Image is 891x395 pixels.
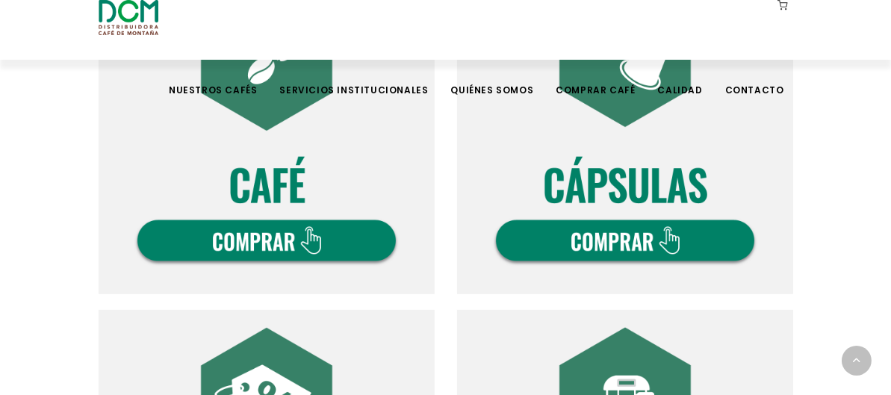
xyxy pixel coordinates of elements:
[441,61,542,96] a: Quiénes Somos
[547,61,644,96] a: Comprar Café
[648,61,711,96] a: Calidad
[160,61,266,96] a: Nuestros Cafés
[270,61,437,96] a: Servicios Institucionales
[716,61,793,96] a: Contacto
